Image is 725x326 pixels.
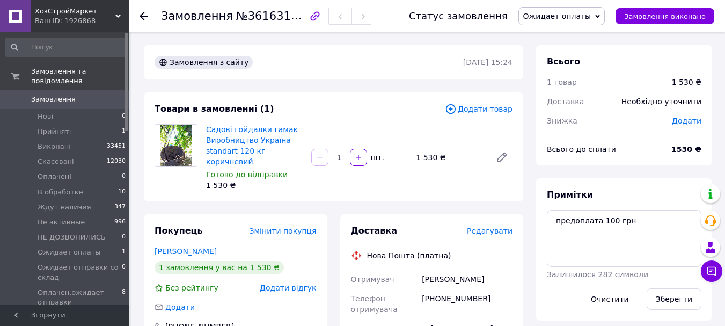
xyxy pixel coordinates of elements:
span: Замовлення [31,95,76,104]
span: 0 [122,263,126,282]
button: Чат з покупцем [701,260,722,282]
span: Замовлення [161,10,233,23]
div: 1 530 ₴ [206,180,303,191]
span: Ожидает оплаты [523,12,591,20]
span: Товари в замовленні (1) [155,104,274,114]
span: 33451 [107,142,126,151]
span: Додати [672,117,701,125]
span: Нові [38,112,53,121]
span: 1 товар [547,78,577,86]
button: Замовлення виконано [616,8,714,24]
span: ХозСтройМаркет [35,6,115,16]
span: Не активные [38,218,85,227]
span: Покупець [155,226,203,236]
span: 12030 [107,157,126,166]
span: 1 [122,248,126,257]
span: Додати [165,303,195,311]
span: Замовлення та повідомлення [31,67,129,86]
span: №361631134 [236,9,312,23]
a: Редагувати [491,147,512,168]
a: Садові гойдалки гамак Виробництво Україна standart 120 кг коричневий [206,125,298,166]
span: 0 [122,172,126,182]
input: Пошук [5,38,127,57]
span: Всього [547,56,580,67]
div: 1 530 ₴ [672,77,701,88]
div: Ваш ID: 1926868 [35,16,129,26]
span: Отримувач [351,275,394,284]
div: Повернутися назад [140,11,148,21]
span: Ждут наличия [38,202,91,212]
div: Замовлення з сайту [155,56,253,69]
textarea: предоплата 100 грн [547,210,701,267]
div: 1 замовлення у вас на 1 530 ₴ [155,261,284,274]
span: 0 [122,112,126,121]
span: Оплачені [38,172,71,182]
span: Примітки [547,190,593,200]
span: Редагувати [467,227,512,235]
div: [PHONE_NUMBER] [420,289,515,319]
span: Прийняті [38,127,71,136]
span: Всього до сплати [547,145,616,154]
span: В обработке [38,187,83,197]
span: Ожидает отправки со склад [38,263,122,282]
span: Готово до відправки [206,170,288,179]
span: Скасовані [38,157,74,166]
span: Додати товар [445,103,512,115]
span: 1 [122,127,126,136]
b: 1530 ₴ [671,145,701,154]
span: НЕ ДОЗВОНИЛИСЬ [38,233,106,242]
div: Статус замовлення [409,11,508,21]
span: Без рейтингу [165,284,218,292]
time: [DATE] 15:24 [463,58,512,67]
span: Оплачен,ожидает отправки [38,288,122,307]
span: Залишилося 282 символи [547,270,648,279]
span: Замовлення виконано [624,12,706,20]
span: 996 [114,218,126,227]
span: Додати відгук [260,284,316,292]
span: Ожидает оплаты [38,248,101,257]
div: 1 530 ₴ [412,150,487,165]
span: Доставка [351,226,398,236]
span: 347 [114,202,126,212]
div: шт. [368,152,385,163]
span: 0 [122,233,126,242]
span: 8 [122,288,126,307]
span: Знижка [547,117,577,125]
span: Змінити покупця [250,227,317,235]
span: Виконані [38,142,71,151]
span: Доставка [547,97,584,106]
button: Очистити [582,288,638,310]
div: Необхідно уточнити [615,90,708,113]
a: [PERSON_NAME] [155,247,217,256]
div: [PERSON_NAME] [420,270,515,289]
button: Зберегти [647,288,701,310]
div: Нова Пошта (платна) [364,250,454,261]
span: Телефон отримувача [351,294,398,314]
span: 10 [118,187,126,197]
img: Садові гойдалки гамак Виробництво Україна standart 120 кг коричневий [160,125,192,166]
